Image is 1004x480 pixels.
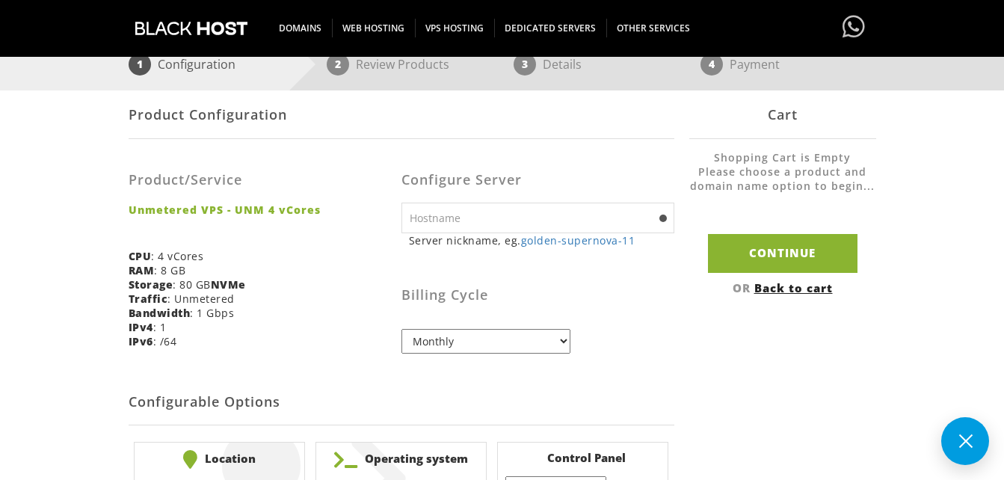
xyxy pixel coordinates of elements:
small: Server nickname, eg. [409,233,674,247]
span: 4 [700,53,723,76]
span: 3 [514,53,536,76]
b: Operating system [324,450,478,469]
b: Control Panel [505,450,660,465]
div: Cart [689,90,876,139]
b: Location [142,450,297,469]
b: Traffic [129,292,168,306]
span: DEDICATED SERVERS [494,19,607,37]
h3: Configure Server [401,173,674,188]
p: Review Products [356,53,449,76]
strong: Unmetered VPS - UNM 4 vCores [129,203,390,217]
p: Configuration [158,53,235,76]
b: CPU [129,249,152,263]
span: 2 [327,53,349,76]
input: Hostname [401,203,674,233]
div: OR [689,280,876,295]
b: Bandwidth [129,306,191,320]
h2: Configurable Options [129,380,674,425]
a: golden-supernova-11 [521,233,635,247]
b: IPv4 [129,320,153,334]
li: Shopping Cart is Empty Please choose a product and domain name option to begin... [689,150,876,208]
span: 1 [129,53,151,76]
span: DOMAINS [268,19,333,37]
b: NVMe [211,277,246,292]
span: VPS HOSTING [415,19,495,37]
h3: Billing Cycle [401,288,674,303]
b: Storage [129,277,173,292]
div: Product Configuration [129,90,674,139]
b: IPv6 [129,334,153,348]
h3: Product/Service [129,173,390,188]
b: RAM [129,263,155,277]
p: Payment [730,53,780,76]
div: : 4 vCores : 8 GB : 80 GB : Unmetered : 1 Gbps : 1 : /64 [129,150,401,360]
span: WEB HOSTING [332,19,416,37]
p: Details [543,53,582,76]
span: OTHER SERVICES [606,19,700,37]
